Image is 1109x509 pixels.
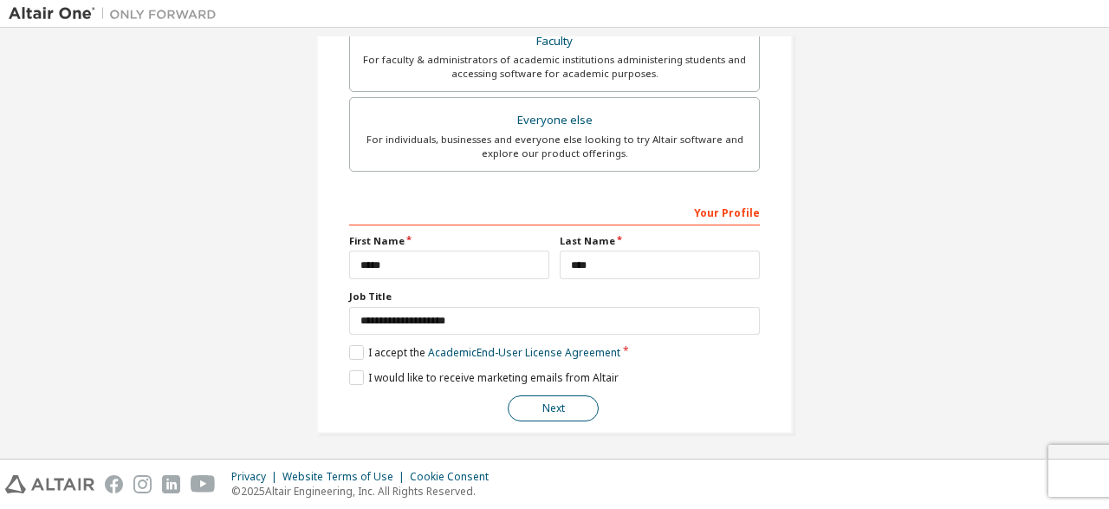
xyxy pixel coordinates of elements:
div: For faculty & administrators of academic institutions administering students and accessing softwa... [360,53,749,81]
label: Job Title [349,290,760,303]
img: instagram.svg [133,475,152,493]
label: Last Name [560,234,760,248]
div: Cookie Consent [410,470,499,484]
div: Website Terms of Use [282,470,410,484]
div: Privacy [231,470,282,484]
label: I would like to receive marketing emails from Altair [349,370,619,385]
div: Your Profile [349,198,760,225]
button: Next [508,395,599,421]
img: altair_logo.svg [5,475,94,493]
div: For individuals, businesses and everyone else looking to try Altair software and explore our prod... [360,133,749,160]
img: youtube.svg [191,475,216,493]
label: I accept the [349,345,620,360]
label: First Name [349,234,549,248]
img: facebook.svg [105,475,123,493]
a: Academic End-User License Agreement [428,345,620,360]
img: linkedin.svg [162,475,180,493]
div: Faculty [360,29,749,54]
img: Altair One [9,5,225,23]
div: Everyone else [360,108,749,133]
p: © 2025 Altair Engineering, Inc. All Rights Reserved. [231,484,499,499]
